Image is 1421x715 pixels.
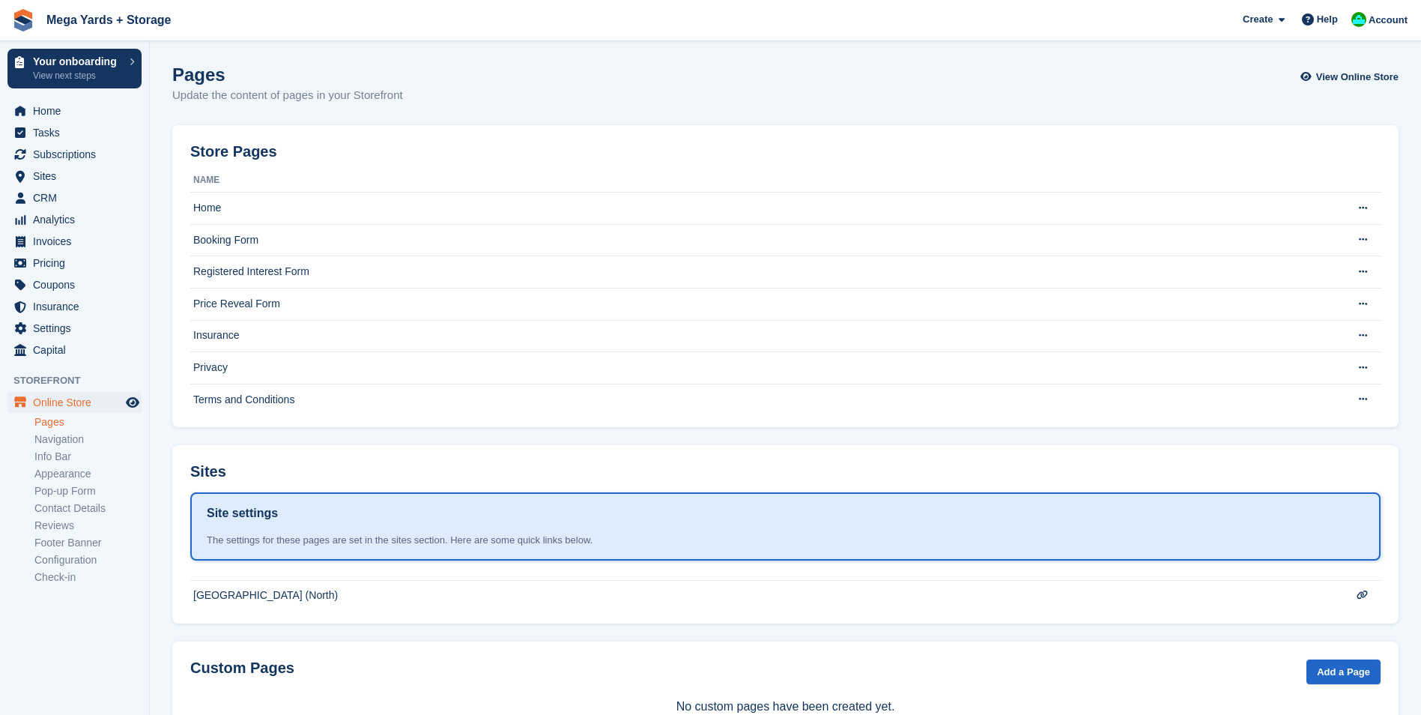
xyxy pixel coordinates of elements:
[34,415,142,429] a: Pages
[1351,12,1366,27] img: Ben Ainscough
[1369,13,1408,28] span: Account
[7,209,142,230] a: menu
[12,9,34,31] img: stora-icon-8386f47178a22dfd0bd8f6a31ec36ba5ce8667c1dd55bd0f319d3a0aa187defe.svg
[190,580,1321,612] td: [GEOGRAPHIC_DATA] (North)
[190,224,1321,256] td: Booking Form
[172,87,403,104] p: Update the content of pages in your Storefront
[34,519,142,533] a: Reviews
[190,169,1321,193] th: Name
[7,100,142,121] a: menu
[7,274,142,295] a: menu
[207,533,1364,548] div: The settings for these pages are set in the sites section. Here are some quick links below.
[7,318,142,339] a: menu
[33,392,123,413] span: Online Store
[1243,12,1273,27] span: Create
[33,144,123,165] span: Subscriptions
[33,69,122,82] p: View next steps
[207,504,278,522] h1: Site settings
[33,209,123,230] span: Analytics
[7,392,142,413] a: menu
[33,253,123,274] span: Pricing
[7,296,142,317] a: menu
[33,274,123,295] span: Coupons
[33,318,123,339] span: Settings
[34,450,142,464] a: Info Bar
[172,64,403,85] h1: Pages
[33,340,123,360] span: Capital
[34,501,142,516] a: Contact Details
[34,467,142,481] a: Appearance
[7,144,142,165] a: menu
[13,373,149,388] span: Storefront
[190,288,1321,320] td: Price Reveal Form
[1304,64,1399,89] a: View Online Store
[33,122,123,143] span: Tasks
[34,484,142,498] a: Pop-up Form
[7,253,142,274] a: menu
[190,193,1321,225] td: Home
[33,56,122,67] p: Your onboarding
[190,320,1321,352] td: Insurance
[190,463,226,480] h2: Sites
[33,187,123,208] span: CRM
[190,352,1321,384] td: Privacy
[34,553,142,567] a: Configuration
[190,143,277,160] h2: Store Pages
[40,7,177,32] a: Mega Yards + Storage
[7,187,142,208] a: menu
[34,570,142,585] a: Check-in
[33,231,123,252] span: Invoices
[124,393,142,411] a: Preview store
[7,340,142,360] a: menu
[34,536,142,550] a: Footer Banner
[1317,12,1338,27] span: Help
[34,432,142,447] a: Navigation
[1316,70,1399,85] span: View Online Store
[190,660,294,677] h2: Custom Pages
[190,256,1321,289] td: Registered Interest Form
[190,384,1321,415] td: Terms and Conditions
[33,166,123,187] span: Sites
[7,231,142,252] a: menu
[7,49,142,88] a: Your onboarding View next steps
[7,166,142,187] a: menu
[33,100,123,121] span: Home
[1306,660,1381,684] a: Add a Page
[33,296,123,317] span: Insurance
[7,122,142,143] a: menu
